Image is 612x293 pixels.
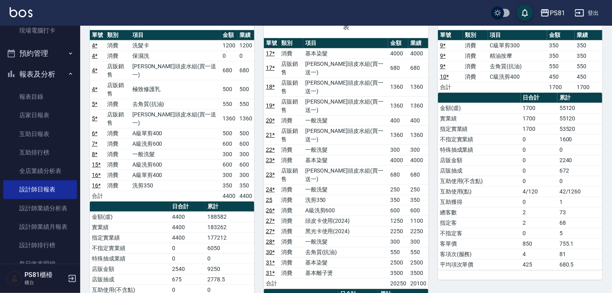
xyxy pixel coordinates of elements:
td: 600 [221,159,237,170]
td: 一般洗髮 [303,236,389,247]
td: 不指定實業績 [90,243,170,253]
td: 400 [388,115,408,126]
td: 350 [575,40,602,51]
table: a dense table [90,30,254,201]
td: 一般洗髮 [303,115,389,126]
td: 2240 [557,155,602,165]
td: 850 [521,238,557,249]
td: 1700 [547,82,575,92]
th: 金額 [221,30,237,41]
td: 350 [221,180,237,191]
td: 2 [521,207,557,218]
td: 0 [521,134,557,144]
td: 0 [521,155,557,165]
td: 0 [521,144,557,155]
td: 680 [221,61,237,80]
td: 合計 [264,278,279,289]
th: 日合計 [170,201,205,212]
td: 消費 [279,205,303,216]
td: 金額(虛) [90,212,170,222]
td: 500 [221,80,237,99]
td: 不指定實業績 [438,134,521,144]
td: 2778.5 [205,274,254,285]
td: 1100 [408,216,428,226]
td: C級單剪300 [488,40,547,51]
td: 1360 [408,96,428,115]
img: Person [6,271,22,287]
td: 680.5 [557,259,602,270]
td: 平均項次單價 [438,259,521,270]
td: 1360 [237,109,254,128]
td: 消費 [105,40,130,51]
td: 消費 [279,144,303,155]
td: 實業績 [90,222,170,232]
td: 600 [408,205,428,216]
td: 消費 [105,170,130,180]
div: PS81 [550,8,565,18]
td: 188582 [205,212,254,222]
td: 53520 [557,124,602,134]
td: 消費 [105,159,130,170]
td: 55120 [557,113,602,124]
td: 0 [521,176,557,186]
td: 店販銷售 [279,96,303,115]
td: 4400 [170,232,205,243]
td: 600 [237,159,254,170]
td: 指定實業績 [90,232,170,243]
td: 2500 [408,257,428,268]
td: 300 [408,144,428,155]
td: 去角質(抗油) [303,247,389,257]
td: 183262 [205,222,254,232]
td: 洗髮卡 [130,40,221,51]
td: 600 [388,205,408,216]
td: [PERSON_NAME]頭皮水組(買一送一) [303,126,389,144]
th: 金額 [547,30,575,41]
td: 680 [237,61,254,80]
th: 業績 [575,30,602,41]
td: 42/1260 [557,186,602,197]
a: 每日收支明細 [3,254,77,273]
td: 1700 [575,82,602,92]
td: 1360 [388,126,408,144]
td: 不指定客 [438,228,521,238]
td: 680 [408,59,428,77]
td: 425 [521,259,557,270]
td: 300 [237,149,254,159]
td: 消費 [279,195,303,205]
td: 9250 [205,264,254,274]
td: 1 [557,197,602,207]
td: [PERSON_NAME]頭皮水組(買一送一) [130,61,221,80]
a: 現場電腦打卡 [3,21,77,40]
th: 類別 [463,30,488,41]
td: 300 [408,236,428,247]
td: 店販金額 [90,264,170,274]
a: 互助排行榜 [3,143,77,162]
td: 1360 [408,77,428,96]
td: 177212 [205,232,254,243]
th: 項目 [130,30,221,41]
td: 550 [408,247,428,257]
td: 合計 [438,82,463,92]
td: 350 [388,195,408,205]
td: 55120 [557,103,602,113]
td: 消費 [279,247,303,257]
td: 消費 [279,48,303,59]
th: 業績 [237,30,254,41]
td: [PERSON_NAME]頭皮水組(買一送一) [303,165,389,184]
td: 店販銷售 [105,109,130,128]
td: 總客數 [438,207,521,218]
td: 店販銷售 [105,80,130,99]
td: 3500 [408,268,428,278]
td: 互助使用(不含點) [438,176,521,186]
td: 消費 [279,268,303,278]
td: 0 [221,51,237,61]
td: A級單剪400 [130,128,221,138]
td: 店販金額 [438,155,521,165]
th: 日合計 [521,93,557,103]
td: 消費 [105,138,130,149]
a: 25 [266,197,272,203]
td: 400 [408,115,428,126]
td: 1700 [521,103,557,113]
td: 5 [557,228,602,238]
td: 300 [388,236,408,247]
